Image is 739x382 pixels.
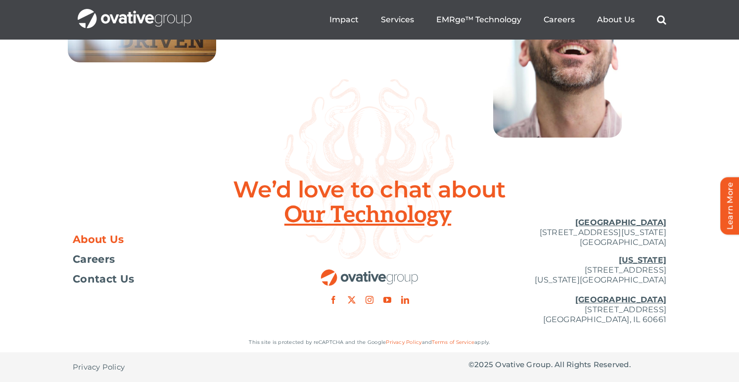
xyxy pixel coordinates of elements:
[436,15,521,25] a: EMRge™ Technology
[657,15,666,25] a: Search
[348,296,356,304] a: twitter
[575,295,666,304] u: [GEOGRAPHIC_DATA]
[78,8,191,17] a: OG_Full_horizontal_WHT
[468,360,666,370] p: © Ovative Group. All Rights Reserved.
[575,218,666,227] u: [GEOGRAPHIC_DATA]
[284,203,455,228] span: Our Technology
[73,254,115,264] span: Careers
[73,352,125,382] a: Privacy Policy
[493,9,622,138] img: Home – Careers 8
[73,362,125,372] span: Privacy Policy
[381,15,414,25] a: Services
[73,352,271,382] nav: Footer - Privacy Policy
[366,296,373,304] a: instagram
[320,268,419,278] a: OG_Full_horizontal_RGB
[432,339,474,345] a: Terms of Service
[468,255,666,325] p: [STREET_ADDRESS] [US_STATE][GEOGRAPHIC_DATA] [STREET_ADDRESS] [GEOGRAPHIC_DATA], IL 60661
[619,255,666,265] u: [US_STATE]
[383,296,391,304] a: youtube
[401,296,409,304] a: linkedin
[329,296,337,304] a: facebook
[73,274,134,284] span: Contact Us
[468,218,666,247] p: [STREET_ADDRESS][US_STATE] [GEOGRAPHIC_DATA]
[73,235,271,284] nav: Footer Menu
[544,15,575,25] a: Careers
[386,339,421,345] a: Privacy Policy
[329,4,666,36] nav: Menu
[73,254,271,264] a: Careers
[474,360,493,369] span: 2025
[73,235,124,244] span: About Us
[73,274,271,284] a: Contact Us
[73,235,271,244] a: About Us
[597,15,635,25] a: About Us
[73,337,666,347] p: This site is protected by reCAPTCHA and the Google and apply.
[329,15,359,25] a: Impact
